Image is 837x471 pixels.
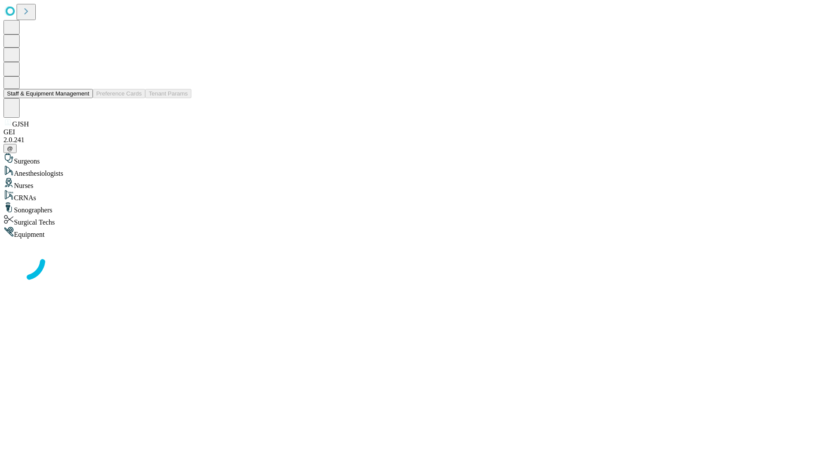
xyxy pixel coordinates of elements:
[3,190,834,202] div: CRNAs
[3,153,834,165] div: Surgeons
[3,165,834,177] div: Anesthesiologists
[3,214,834,226] div: Surgical Techs
[3,226,834,239] div: Equipment
[145,89,191,98] button: Tenant Params
[3,136,834,144] div: 2.0.241
[3,128,834,136] div: GEI
[3,144,17,153] button: @
[3,177,834,190] div: Nurses
[3,202,834,214] div: Sonographers
[93,89,145,98] button: Preference Cards
[3,89,93,98] button: Staff & Equipment Management
[12,120,29,128] span: GJSH
[7,145,13,152] span: @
